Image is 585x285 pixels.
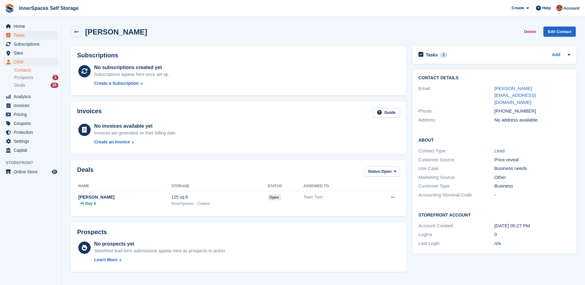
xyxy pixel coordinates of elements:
div: Customer Source [418,156,494,163]
h2: About [418,137,570,143]
div: Create an Invoice [94,139,130,145]
a: Add [552,52,560,59]
span: Pricing [14,110,51,119]
div: Create a Subscription [94,80,139,87]
div: 1 [440,52,447,58]
span: open [268,194,281,200]
span: Invoices [14,101,51,110]
h2: [PERSON_NAME] [85,28,147,36]
div: Email [418,85,494,106]
div: InnerSpaces - Cowes [171,200,267,207]
a: menu [3,49,58,57]
a: [PERSON_NAME][EMAIL_ADDRESS][DOMAIN_NAME] [494,86,536,105]
a: Contacts [14,67,58,73]
div: Invoices are generated on their billing date. [94,130,177,136]
span: Tasks [14,31,51,39]
span: Subscriptions [14,40,51,48]
span: Settings [14,137,51,146]
div: Learn More [94,257,117,263]
a: menu [3,167,58,176]
a: menu [3,22,58,31]
div: Other [494,174,570,181]
th: Name [77,181,171,191]
th: Status [268,181,303,191]
span: Open [381,168,392,175]
a: menu [3,101,58,110]
span: CRM [14,58,51,66]
a: Create an Invoice [94,139,177,145]
span: | [83,200,84,207]
div: 2 [52,75,58,80]
div: Customer Type [418,183,494,190]
span: Analytics [14,92,51,101]
div: Marketing Source [418,174,494,181]
a: menu [3,40,58,48]
div: Account Created [418,222,494,229]
span: Online Store [14,167,51,176]
div: Storefront lead form submissions appear here as prospects to action. [94,248,226,254]
div: Logins [418,231,494,238]
a: menu [3,92,58,101]
div: n/a [494,240,570,247]
div: No invoices available yet [94,122,177,130]
img: Abby Tilley [556,5,562,11]
a: Edit Contact [543,27,576,37]
span: Day 4 [85,200,96,207]
a: Prospects 2 [14,74,58,81]
div: No prospects yet [94,240,226,248]
div: Business needs [494,165,570,172]
a: menu [3,119,58,128]
th: Assigned to [303,181,367,191]
h2: Storefront Account [418,212,570,218]
a: Preview store [51,168,58,176]
h2: Deals [77,166,93,178]
span: Capital [14,146,51,155]
div: Accounting Nominal Code [418,192,494,199]
h2: Invoices [77,108,102,118]
div: Team Task [303,194,367,200]
a: menu [3,128,58,137]
div: Price reveal [494,156,570,163]
div: No address available. [494,117,570,124]
a: menu [3,137,58,146]
a: Guide [373,108,400,118]
span: Home [14,22,51,31]
div: 125 sq ft [171,194,267,200]
div: 25 [51,83,58,88]
h2: Subscriptions [77,52,400,59]
span: Create [512,5,524,11]
span: Sites [14,49,51,57]
h2: Prospects [77,229,107,236]
div: No subscriptions created yet [94,64,169,71]
a: Deals 25 [14,82,58,89]
div: Use Case [418,165,494,172]
h2: Tasks [426,52,438,58]
a: menu [3,31,58,39]
div: [PERSON_NAME] [78,194,171,200]
div: Contact Type [418,147,494,155]
div: Last Login [418,240,494,247]
div: 0 [494,231,570,238]
div: [DATE] 05:27 PM [494,222,570,229]
div: Phone [418,108,494,115]
a: Create a Subscription [94,80,169,87]
span: Account [563,5,579,11]
span: Status: [368,168,381,175]
a: InnerSpaces Self Storage [17,3,81,13]
div: Address [418,117,494,124]
button: Status: Open [365,166,400,176]
button: Delete [521,27,538,37]
th: Storage [171,181,267,191]
a: menu [3,110,58,119]
div: [PHONE_NUMBER] [494,108,570,115]
span: Help [542,5,551,11]
a: menu [3,146,58,155]
span: Prospects [14,75,33,81]
div: Subscriptions appear here once set up. [94,71,169,78]
a: Learn More [94,257,226,263]
img: stora-icon-8386f47178a22dfd0bd8f6a31ec36ba5ce8667c1dd55bd0f319d3a0aa187defe.svg [5,4,14,13]
span: Storefront [6,160,61,166]
a: Lead [494,148,505,153]
span: Protection [14,128,51,137]
span: Deals [14,82,25,88]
